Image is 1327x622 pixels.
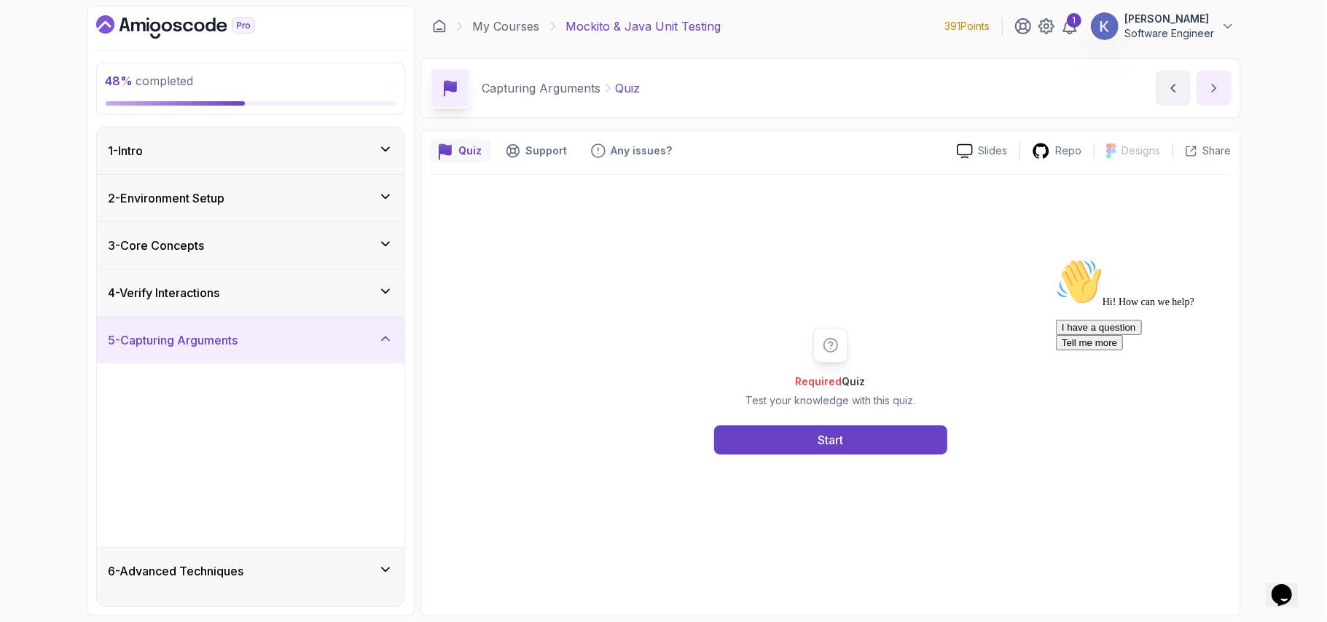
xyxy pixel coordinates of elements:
img: user profile image [1091,12,1119,40]
button: 2-Environment Setup [97,175,404,221]
button: Support button [497,139,576,162]
div: 👋Hi! How can we help?I have a questionTell me more [6,6,268,98]
button: Feedback button [582,139,681,162]
button: previous content [1156,71,1191,106]
button: Start [714,425,947,454]
button: next content [1197,71,1232,106]
h3: 6 - Advanced Techniques [109,562,244,580]
button: I have a question [6,67,92,82]
button: Tell me more [6,82,73,98]
p: Test your knowledge with this quiz. [745,393,915,408]
span: 48 % [106,74,133,88]
p: Capturing Arguments [482,79,601,97]
p: Support [526,143,568,158]
p: 391 Points [945,19,990,34]
iframe: chat widget [1050,253,1312,556]
a: My Courses [473,17,540,35]
p: Share [1203,143,1232,158]
a: Slides [945,143,1019,159]
h2: Quiz [745,374,915,389]
p: Slides [979,143,1008,158]
button: Share [1173,143,1232,158]
div: 1 [1067,13,1081,28]
span: Hi! How can we help? [6,44,144,55]
iframe: chat widget [1266,564,1312,607]
p: Software Engineer [1125,26,1215,41]
p: [PERSON_NAME] [1125,12,1215,26]
button: 1-Intro [97,127,404,174]
span: Required [796,375,842,387]
h3: 4 - Verify Interactions [109,284,220,302]
button: 5-Capturing Arguments [97,317,404,363]
img: :wave: [6,6,52,52]
h3: 2 - Environment Setup [109,189,225,207]
a: Repo [1020,142,1094,160]
p: Mockito & Java Unit Testing [566,17,721,35]
a: Dashboard [96,15,289,39]
button: user profile image[PERSON_NAME]Software Engineer [1090,12,1235,41]
button: 4-Verify Interactions [97,269,404,316]
button: 3-Core Concepts [97,222,404,269]
h3: 3 - Core Concepts [109,237,205,254]
p: Quiz [459,143,482,158]
span: completed [106,74,194,88]
h3: 1 - Intro [109,142,144,160]
p: Any issues? [611,143,673,158]
button: 6-Advanced Techniques [97,548,404,594]
p: Repo [1056,143,1082,158]
p: Quiz [616,79,641,97]
a: 1 [1061,17,1079,35]
h3: 5 - Capturing Arguments [109,331,238,349]
a: Dashboard [432,19,447,34]
button: quiz button [430,139,491,162]
p: Designs [1122,143,1161,158]
div: Start [818,431,843,449]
